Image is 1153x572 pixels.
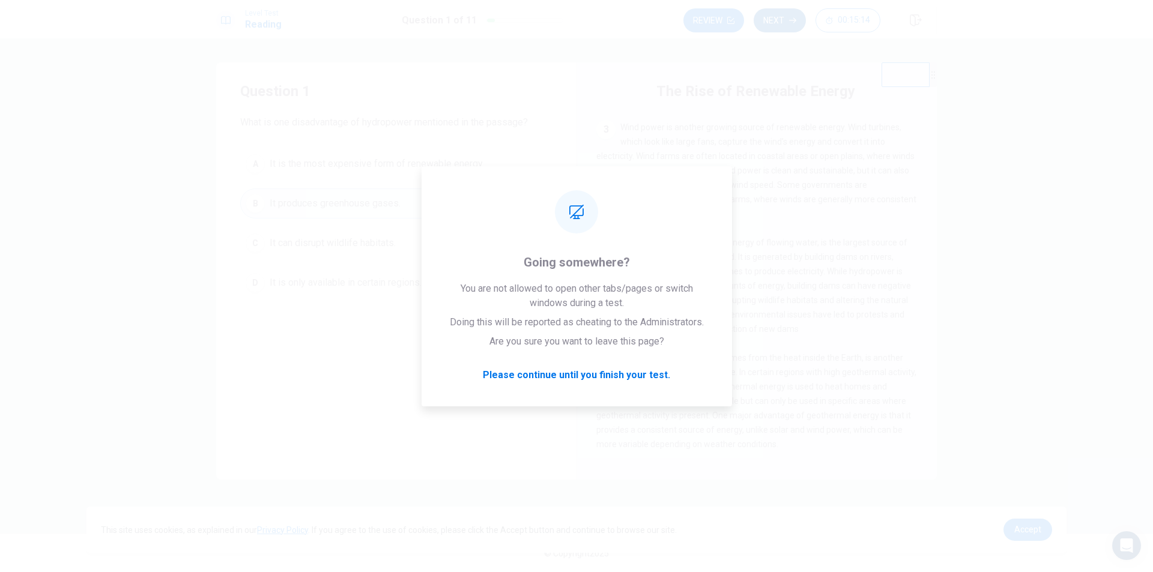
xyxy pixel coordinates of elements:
span: It is the most expensive form of renewable energy. [270,157,484,171]
span: Level Test [245,9,282,17]
button: 00:15:14 [816,8,880,32]
span: © Copyright 2025 [544,549,609,558]
button: AIt is the most expensive form of renewable energy. [240,149,552,179]
span: Geothermal energy, which comes from the heat inside the Earth, is another important renewable res... [596,353,916,449]
span: What is one disadvantage of hydropower mentioned in the passage? [240,115,552,130]
span: This site uses cookies, as explained in our . If you agree to the use of cookies, please click th... [101,525,677,535]
button: CIt can disrupt wildlife habitats. [240,228,552,258]
div: 4 [596,235,616,254]
button: BIt produces greenhouse gases. [240,188,552,218]
button: DIt is only available in certain regions. [240,268,552,298]
span: Hydropower, which uses the energy of flowing water, is the largest source of renewable energy in ... [596,238,911,334]
div: 3 [596,120,616,139]
div: B [246,194,265,213]
span: It produces greenhouse gases. [270,196,401,211]
div: D [246,273,265,292]
span: Wind power is another growing source of renewable energy. Wind turbines, which look like large fa... [596,122,916,218]
a: dismiss cookie message [1003,519,1052,541]
div: cookieconsent [86,507,1067,553]
a: Privacy Policy [257,525,308,535]
span: It is only available in certain regions. [270,275,422,290]
button: Next [754,8,806,32]
h4: The Rise of Renewable Energy [656,82,855,101]
div: Open Intercom Messenger [1112,531,1141,560]
div: A [246,154,265,173]
span: Accept [1014,525,1041,534]
h1: Reading [245,17,282,32]
span: It can disrupt wildlife habitats. [270,236,396,250]
div: 5 [596,351,616,370]
div: C [246,233,265,253]
span: 00:15:14 [838,16,870,25]
h4: Question 1 [240,82,552,101]
button: Review [683,8,744,32]
h1: Question 1 of 11 [402,13,477,28]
